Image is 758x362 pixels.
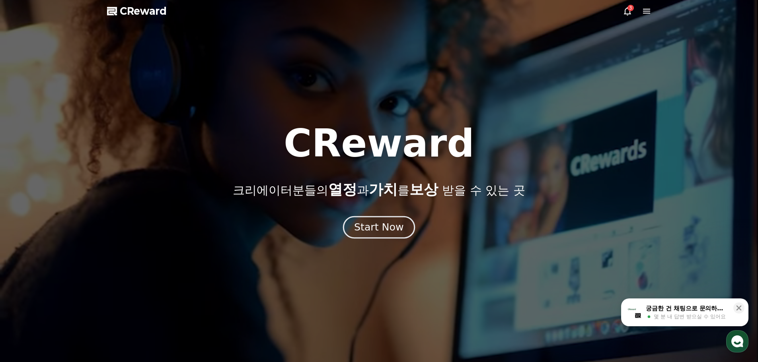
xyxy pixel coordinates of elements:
[107,5,167,17] a: CReward
[2,252,53,272] a: 홈
[328,181,357,197] span: 열정
[284,124,474,163] h1: CReward
[345,225,413,232] a: Start Now
[627,5,634,11] div: 3
[343,216,415,238] button: Start Now
[369,181,398,197] span: 가치
[623,6,632,16] a: 3
[120,5,167,17] span: CReward
[123,264,133,270] span: 설정
[233,182,525,197] p: 크리에이터분들의 과 를 받을 수 있는 곳
[53,252,103,272] a: 대화
[103,252,153,272] a: 설정
[354,221,403,234] div: Start Now
[25,264,30,270] span: 홈
[409,181,438,197] span: 보상
[73,264,82,271] span: 대화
